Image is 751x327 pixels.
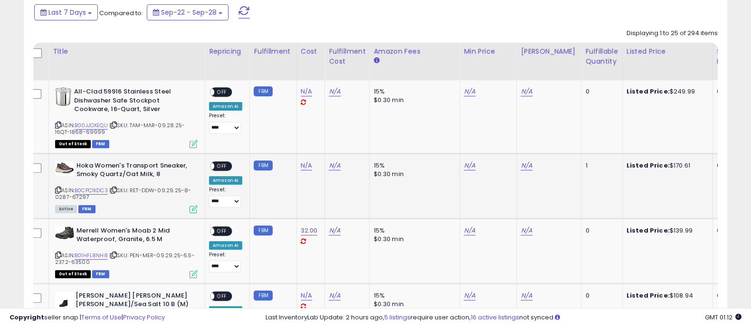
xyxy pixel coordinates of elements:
div: 0.00 [717,87,732,96]
div: $170.61 [627,161,705,170]
a: N/A [301,161,312,170]
a: N/A [329,226,340,235]
a: N/A [301,291,312,300]
img: 41ZvPtaRWtL._SL40_.jpg [55,87,72,106]
span: | SKU: PEN-MER-09.29.25-6.5-2372-63500 [55,252,195,266]
a: N/A [464,161,475,170]
b: Merrell Women's Moab 2 Mid Waterproof, Granite, 6.5 M [76,226,192,246]
span: OFF [214,88,229,96]
a: N/A [521,226,532,235]
span: All listings that are currently out of stock and unavailable for purchase on Amazon [55,140,91,148]
span: FBM [92,140,109,148]
div: $139.99 [627,226,705,235]
div: ASIN: [55,226,198,277]
a: N/A [464,226,475,235]
b: Listed Price: [627,87,670,96]
div: 1 [585,161,615,170]
div: Amazon AI [209,102,242,111]
div: seller snap | | [10,313,165,322]
div: Amazon AI [209,241,242,250]
div: Preset: [209,252,242,272]
div: $108.94 [627,291,705,300]
a: 5 listings [384,313,410,322]
span: All listings that are currently out of stock and unavailable for purchase on Amazon [55,270,91,278]
span: All listings currently available for purchase on Amazon [55,205,77,213]
div: Amazon Fees [373,47,456,56]
a: B0CPC1KDC3 [75,187,108,195]
span: OFF [214,292,229,300]
div: Last InventoryLab Update: 2 hours ago, require user action, not synced. [266,313,741,322]
div: Repricing [209,47,246,56]
span: Compared to: [99,9,143,18]
span: Sep-22 - Sep-28 [161,8,217,17]
b: [PERSON_NAME] [PERSON_NAME] [PERSON_NAME]/Sea Salt 10 B (M) [76,291,191,311]
a: 32.00 [301,226,318,235]
div: 0 [585,87,615,96]
span: OFF [214,227,229,235]
span: 2025-10-6 01:12 GMT [705,313,741,322]
div: 0 [585,226,615,235]
small: FBM [254,86,272,96]
a: 16 active listings [471,313,519,322]
button: Last 7 Days [34,4,98,20]
div: 0.00 [717,291,732,300]
b: All-Clad 59916 Stainless Steel Dishwasher Safe Stockpot Cookware, 16-Quart, Silver [74,87,190,116]
div: Listed Price [627,47,709,56]
a: Privacy Policy [123,313,165,322]
strong: Copyright [10,313,44,322]
b: Listed Price: [627,161,670,170]
div: Fulfillment Cost [329,47,365,66]
div: $0.30 min [373,96,452,104]
div: Cost [301,47,321,56]
small: FBM [254,160,272,170]
div: Fulfillable Quantity [585,47,618,66]
div: 0.00 [717,161,732,170]
a: N/A [464,87,475,96]
small: Amazon Fees. [373,56,379,65]
img: 51d1ru+TZjL._SL40_.jpg [55,226,74,239]
span: | SKU: TAM-MAR-09.28.25-16QT-1868-69999 [55,121,185,136]
a: B00JJOXEQU [75,121,108,130]
a: N/A [329,291,340,300]
div: Fulfillment [254,47,292,56]
div: 15% [373,87,452,96]
a: N/A [329,87,340,96]
small: FBM [254,290,272,300]
a: Terms of Use [81,313,122,322]
span: | SKU: RET-DDW-09.29.25-8-0287-67297 [55,187,191,201]
div: Ship Price [717,47,736,66]
span: OFF [214,162,229,170]
div: $0.30 min [373,235,452,243]
div: 15% [373,226,452,235]
a: B01HFL8NH8 [75,252,108,260]
div: 0.00 [717,226,732,235]
div: ASIN: [55,87,198,147]
div: $0.30 min [373,170,452,178]
a: N/A [521,161,532,170]
div: Amazon AI [209,176,242,185]
div: Preset: [209,112,242,133]
span: FBM [78,205,95,213]
div: ASIN: [55,161,198,212]
a: N/A [301,87,312,96]
div: 15% [373,291,452,300]
span: FBM [92,270,109,278]
a: N/A [521,87,532,96]
img: 41tfjfejZvL._SL40_.jpg [55,161,74,176]
img: 31RqGwTdE3L._SL40_.jpg [55,291,73,310]
small: FBM [254,225,272,235]
div: Displaying 1 to 25 of 294 items [627,29,718,38]
div: Preset: [209,187,242,207]
div: Title [53,47,201,56]
div: [PERSON_NAME] [521,47,577,56]
a: N/A [464,291,475,300]
span: Last 7 Days [48,8,86,17]
div: 0 [585,291,615,300]
b: Listed Price: [627,291,670,300]
div: Min Price [464,47,513,56]
b: Hoka Women's Transport Sneaker, Smoky Quartz/Oat Milk, 8 [76,161,192,181]
div: 15% [373,161,452,170]
b: Listed Price: [627,226,670,235]
div: $249.99 [627,87,705,96]
button: Sep-22 - Sep-28 [147,4,228,20]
